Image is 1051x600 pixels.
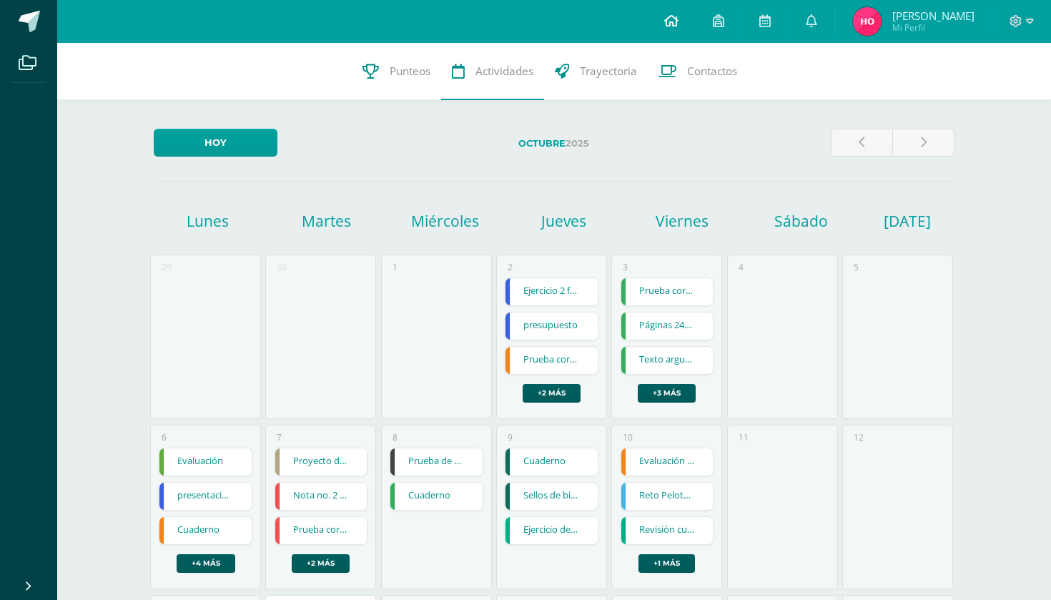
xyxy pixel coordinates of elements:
[159,517,252,544] a: Cuaderno
[393,261,398,273] div: 1
[505,483,598,510] a: Sellos de bimetre
[505,277,598,306] div: Ejercicio 2 formatos | Tarea
[162,261,172,273] div: 29
[621,448,714,476] div: Evaluación bimestral | Tarea
[159,482,252,511] div: presentación de stand y precio final | Tarea
[626,211,740,231] h1: Viernes
[508,261,513,273] div: 2
[739,431,749,443] div: 11
[687,64,737,79] span: Contactos
[505,448,598,476] a: Cuaderno
[292,554,350,573] a: +2 más
[275,448,368,476] div: Proyecto de filosofía: Performance | Tarea
[393,431,398,443] div: 8
[441,43,544,100] a: Actividades
[505,346,598,375] div: Prueba corta 4 | Tarea
[159,448,252,476] a: Evaluación
[544,43,648,100] a: Trayectoria
[177,554,235,573] a: +4 más
[505,347,598,374] a: Prueba corta 4
[621,516,714,545] div: Revisión cuaderno | Tarea
[159,516,252,545] div: Cuaderno | Tarea
[275,448,367,476] a: Proyecto de filosofía: Performance
[390,482,483,511] div: Cuaderno | Tarea
[505,516,598,545] div: Ejercicio de selección múltiple tabla periódica actual | Tarea
[621,347,714,374] a: Texto argumentativo
[892,9,974,23] span: [PERSON_NAME]
[854,261,859,273] div: 5
[648,43,748,100] a: Contactos
[854,431,864,443] div: 12
[154,129,277,157] a: Hoy
[388,211,503,231] h1: Miércoles
[621,483,714,510] a: Reto Pelotas Sesión 4
[744,211,859,231] h1: Sábado
[505,278,598,305] a: Ejercicio 2 formatos
[884,211,902,231] h1: [DATE]
[505,482,598,511] div: Sellos de bimetre | Tarea
[159,483,252,510] a: presentación de stand y precio final
[518,138,566,149] strong: Octubre
[505,517,598,544] a: Ejercicio de selección múltiple tabla periódica actual
[638,554,695,573] a: +1 más
[892,21,974,34] span: Mi Perfil
[352,43,441,100] a: Punteos
[390,448,483,476] div: Prueba de unidad - Programación Python | Tarea
[390,448,483,476] a: Prueba de unidad - Programación Python
[621,313,714,340] a: Páginas 240 - 241
[508,431,513,443] div: 9
[853,7,882,36] img: ec33c720d090549e5341acecee1ed08a.png
[390,64,430,79] span: Punteos
[151,211,265,231] h1: Lunes
[621,517,714,544] a: Revisión cuaderno
[621,278,714,305] a: Prueba corta 3
[159,448,252,476] div: Evaluación | Tarea
[505,312,598,340] div: presupuesto | Tarea
[621,312,714,340] div: Páginas 240 - 241 | Tarea
[275,483,367,510] a: Nota no. 2 Folder de velocidad
[277,261,287,273] div: 30
[621,277,714,306] div: Prueba corta 3 | Tarea
[621,448,714,476] a: Evaluación bimestral
[475,64,533,79] span: Actividades
[638,384,696,403] a: +3 más
[739,261,744,273] div: 4
[275,516,368,545] div: Prueba corta no. 3 | Tarea
[289,129,819,158] label: 2025
[275,482,368,511] div: Nota no. 2 Folder de velocidad | Tarea
[621,346,714,375] div: Texto argumentativo | Tarea
[505,313,598,340] a: presupuesto
[270,211,384,231] h1: Martes
[390,483,483,510] a: Cuaderno
[580,64,637,79] span: Trayectoria
[623,261,628,273] div: 3
[621,482,714,511] div: Reto Pelotas Sesión 4 | Tarea
[507,211,621,231] h1: Jueves
[623,431,633,443] div: 10
[275,517,367,544] a: Prueba corta no. 3
[523,384,581,403] a: +2 más
[277,431,282,443] div: 7
[505,448,598,476] div: Cuaderno | Tarea
[162,431,167,443] div: 6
